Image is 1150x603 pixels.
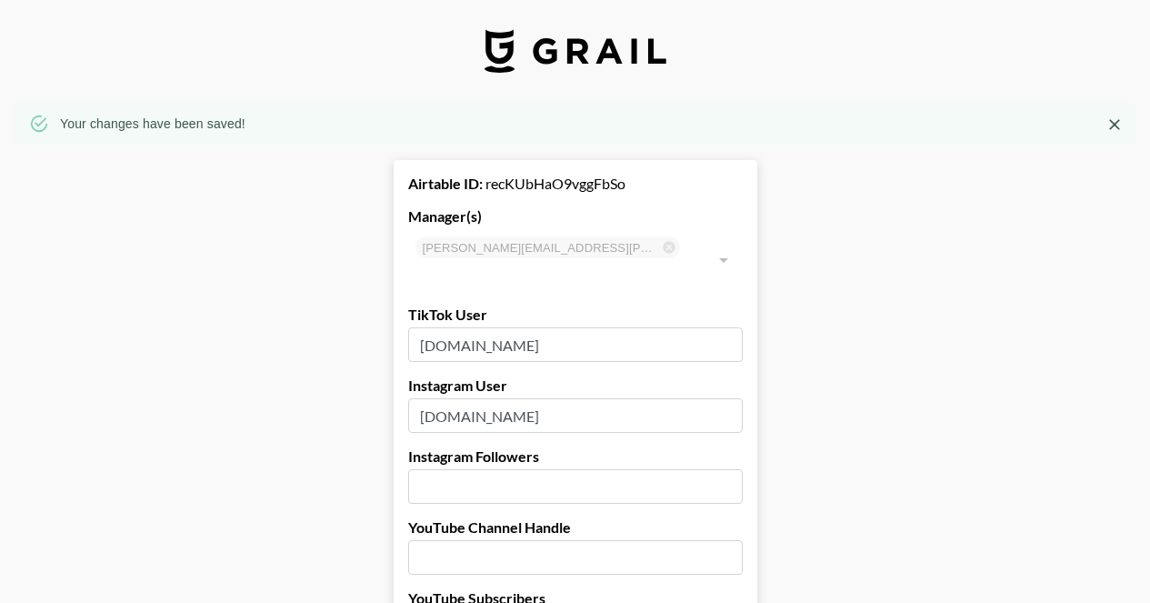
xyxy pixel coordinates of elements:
strong: Airtable ID: [408,175,483,192]
div: Your changes have been saved! [60,107,245,140]
label: YouTube Channel Handle [408,518,743,537]
label: Manager(s) [408,207,743,226]
label: Instagram Followers [408,447,743,466]
div: recKUbHaO9vggFbSo [408,175,743,193]
label: Instagram User [408,377,743,395]
img: Grail Talent Logo [485,29,666,73]
button: Close [1101,111,1128,138]
label: TikTok User [408,306,743,324]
